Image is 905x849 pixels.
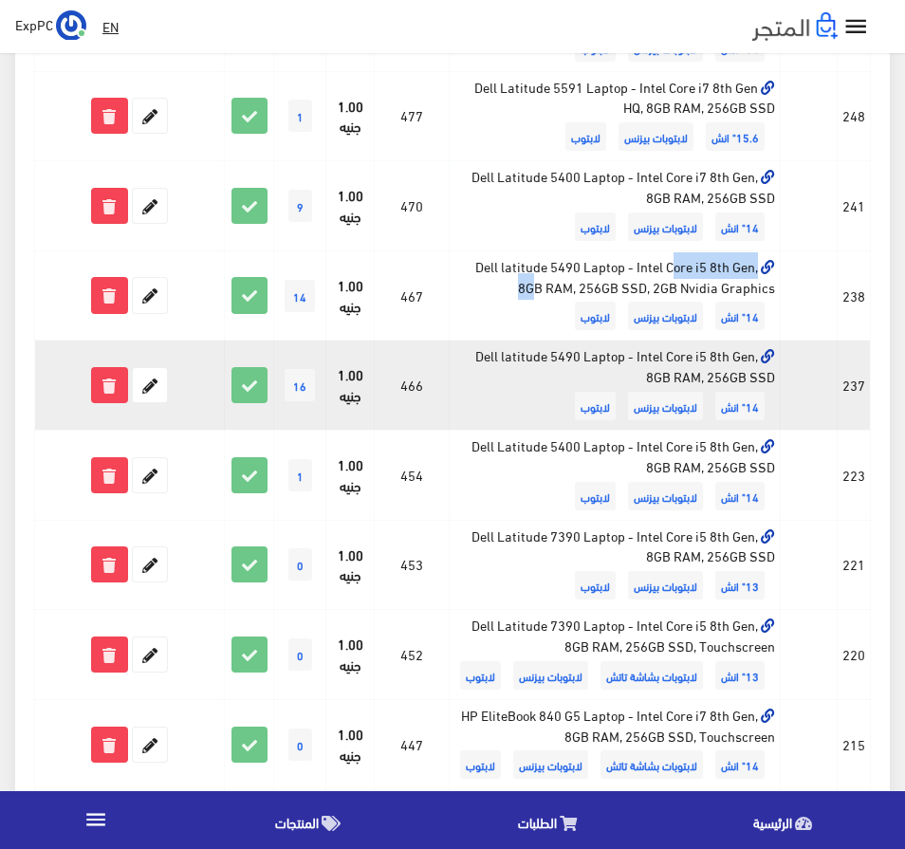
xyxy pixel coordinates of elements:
span: الرئيسية [753,810,792,834]
td: Dell Latitude 5400 Laptop - Intel Core i5 8th Gen, 8GB RAM, 256GB SSD [450,430,781,520]
img: ... [56,10,86,41]
td: 220 [837,610,870,700]
span: لابتوب [575,302,616,330]
td: 221 [837,520,870,610]
span: لابتوبات بيزنس [619,122,693,151]
span: 1 [288,459,312,491]
span: الطلبات [518,810,557,834]
td: 248 [837,71,870,161]
td: 1.00 جنيه [326,161,375,251]
span: لابتوبات بيزنس [628,302,703,330]
td: 238 [837,250,870,341]
img: . [752,12,838,41]
td: Dell Latitude 5400 Laptop - Intel Core i7 8th Gen, 8GB RAM, 256GB SSD [450,161,781,251]
span: لابتوب [575,571,616,600]
td: 454 [374,430,449,520]
span: لابتوبات بيزنس [628,212,703,241]
span: لابتوبات بشاشة تاتش [600,661,703,690]
td: Dell latitude 5490 Laptop - Intel Core i5 8th Gen, 8GB RAM, 256GB SSD [450,341,781,431]
td: 477 [374,71,449,161]
span: لابتوب [460,661,501,690]
span: لابتوبات بيزنس [628,392,703,420]
span: لابتوبات بيزنس [513,661,588,690]
span: 13" انش [715,661,765,690]
span: 16 [285,369,315,401]
td: 1.00 جنيه [326,71,375,161]
span: لابتوبات بيزنس [513,750,588,779]
span: 0 [288,729,312,761]
span: المنتجات [275,810,319,834]
span: 14 [285,280,315,312]
td: 241 [837,161,870,251]
td: 1.00 جنيه [326,520,375,610]
td: 215 [837,699,870,789]
td: Dell Latitude 7390 Laptop - Intel Core i5 8th Gen, 8GB RAM, 256GB SSD [450,520,781,610]
span: لابتوب [575,392,616,420]
a: الطلبات [434,796,670,844]
span: 14" انش [715,302,765,330]
a: الرئيسية [670,796,905,844]
span: لابتوب [460,750,501,779]
iframe: Drift Widget Chat Controller [23,719,95,791]
span: لابتوب [575,482,616,510]
i:  [842,13,870,41]
td: 467 [374,250,449,341]
span: 1 [288,100,312,132]
td: 1.00 جنيه [326,250,375,341]
u: EN [102,14,119,38]
span: 14" انش [715,750,765,779]
span: لابتوبات بيزنس [628,571,703,600]
td: 223 [837,430,870,520]
span: 15.6" انش [706,122,765,151]
a: المنتجات [192,796,434,844]
span: 0 [288,638,312,671]
td: 1.00 جنيه [326,699,375,789]
a: ... ExpPC [15,9,86,40]
td: Dell Latitude 5591 Laptop - Intel Core i7 8th Gen HQ, 8GB RAM, 256GB SSD [450,71,781,161]
td: 237 [837,341,870,431]
span: ExpPC [15,12,53,36]
td: Dell Latitude 7390 Laptop - Intel Core i5 8th Gen, 8GB RAM, 256GB SSD, Touchscreen [450,610,781,700]
td: 470 [374,161,449,251]
td: 466 [374,341,449,431]
a: EN [95,9,126,44]
td: HP EliteBook 840 G5 Laptop - Intel Core i7 8th Gen, 8GB RAM, 256GB SSD, Touchscreen [450,699,781,789]
span: 0 [288,548,312,581]
td: 453 [374,520,449,610]
td: 452 [374,610,449,700]
span: 13" انش [715,571,765,600]
td: Dell latitude 5490 Laptop - Intel Core i5 8th Gen, 8GB RAM, 256GB SSD, 2GB Nvidia Graphics [450,250,781,341]
span: 14" انش [715,482,765,510]
td: 447 [374,699,449,789]
i:  [83,807,108,832]
td: 1.00 جنيه [326,341,375,431]
span: 14" انش [715,392,765,420]
td: 1.00 جنيه [326,430,375,520]
span: 9 [288,190,312,222]
span: لابتوب [575,212,616,241]
span: لابتوبات بيزنس [628,482,703,510]
span: 14" انش [715,212,765,241]
td: 1.00 جنيه [326,610,375,700]
span: لابتوبات بشاشة تاتش [600,750,703,779]
span: لابتوب [565,122,606,151]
